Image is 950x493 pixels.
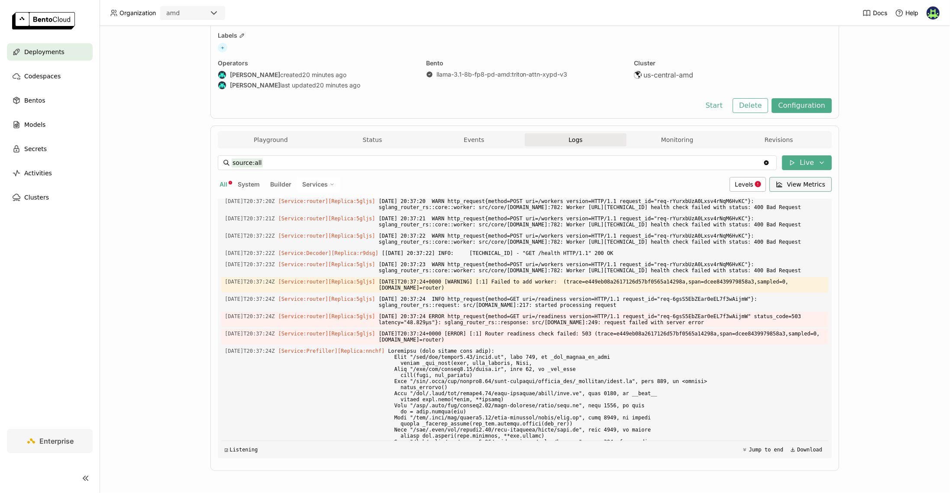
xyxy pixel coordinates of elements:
[40,437,74,445] span: Enterprise
[225,260,275,269] span: 2025-10-10T20:37:23.167Z
[763,159,770,166] svg: Clear value
[278,331,329,337] span: [Service:router]
[787,180,826,189] span: View Metrics
[322,133,423,146] button: Status
[873,9,887,17] span: Docs
[220,180,227,188] span: All
[225,447,258,453] div: Listening
[328,261,375,267] span: [Replica:5gljs]
[769,177,832,192] button: View Metrics
[218,71,416,79] div: created
[220,133,322,146] button: Playground
[379,231,825,247] span: [DATE] 20:37:22 WARN http_request{method=POST uri=/workers version=HTTP/1.1 request_id="req-rYurx...
[7,68,93,85] a: Codespaces
[268,179,293,190] button: Builder
[328,331,375,337] span: [Replica:5gljs]
[316,81,360,89] span: 20 minutes ago
[218,43,227,52] span: +
[24,192,49,203] span: Clusters
[24,95,45,106] span: Bentos
[225,329,275,338] span: 2025-10-10T20:37:24.166Z
[218,81,416,90] div: last updated
[225,197,275,206] span: 2025-10-10T20:37:20.162Z
[699,98,729,113] button: Start
[24,144,47,154] span: Secrets
[12,12,75,29] img: logo
[733,98,769,113] button: Delete
[643,71,693,79] span: us-central-amd
[270,180,291,188] span: Builder
[24,71,61,81] span: Codespaces
[436,71,568,78] a: llama-3.1-8b-fp8-pd-amd:triton-attn-xypd-v3
[218,81,226,89] img: Aaron Pham
[278,261,329,267] span: [Service:router]
[225,248,275,258] span: 2025-10-10T20:37:22.391Z
[7,164,93,182] a: Activities
[895,9,918,17] div: Help
[225,346,275,356] span: 2025-10-10T20:37:24.242Z
[278,296,329,302] span: [Service:router]
[382,248,825,258] span: [[DATE] 20:37:22] INFO: [TECHNICAL_ID] - "GET /health HTTP/1.1" 200 OK
[225,294,275,304] span: 2025-10-10T20:37:24.165Z
[328,233,375,239] span: [Replica:5gljs]
[278,348,338,354] span: [Service:Prefiller]
[634,59,832,67] div: Cluster
[782,155,832,170] button: Live
[328,216,375,222] span: [Replica:5gljs]
[338,348,385,354] span: [Replica:nnchf]
[225,277,275,287] span: 2025-10-10T20:37:24.164Z
[728,133,830,146] button: Revisions
[379,277,825,293] span: [DATE]T20:37:24+0000 [WARNING] [:1] Failed to add worker: (trace=e449eb08a2617126d57bf0565a14298a...
[379,294,825,310] span: [DATE] 20:37:24 INFO http_request{method=GET uri=/readiness version=HTTP/1.1 request_id="req-6gsS...
[379,312,825,327] span: [DATE] 20:37:24 ERROR http_request{method=GET uri=/readiness version=HTTP/1.1 request_id="req-6gs...
[278,279,329,285] span: [Service:router]
[278,233,329,239] span: [Service:router]
[230,81,280,89] strong: [PERSON_NAME]
[120,9,156,17] span: Organization
[225,447,228,453] span: ◲
[24,168,52,178] span: Activities
[569,136,582,144] span: Logs
[7,116,93,133] a: Models
[379,329,825,345] span: [DATE]T20:37:24+0000 [ERROR] [:1] Router readiness check failed: 503 (trace=e449eb08a2617126d57bf...
[7,43,93,61] a: Deployments
[218,179,229,190] button: All
[740,445,786,455] button: Jump to end
[423,133,525,146] button: Events
[302,71,346,79] span: 20 minutes ago
[927,6,940,19] img: Vincent Cavé
[230,71,280,79] strong: [PERSON_NAME]
[627,133,728,146] button: Monitoring
[328,279,375,285] span: [Replica:5gljs]
[379,197,825,212] span: [DATE] 20:37:20 WARN http_request{method=POST uri=/workers version=HTTP/1.1 request_id="req-rYurx...
[218,59,416,67] div: Operators
[218,71,226,79] img: Aaron Pham
[905,9,918,17] span: Help
[225,312,275,321] span: 2025-10-10T20:37:24.165Z
[24,47,65,57] span: Deployments
[278,198,329,204] span: [Service:router]
[379,260,825,275] span: [DATE] 20:37:23 WARN http_request{method=POST uri=/workers version=HTTP/1.1 request_id="req-rYurx...
[225,214,275,223] span: 2025-10-10T20:37:21.163Z
[297,177,340,192] div: Services
[7,92,93,109] a: Bentos
[278,216,329,222] span: [Service:router]
[863,9,887,17] a: Docs
[166,9,180,17] div: amd
[236,179,262,190] button: System
[225,231,275,241] span: 2025-10-10T20:37:22.166Z
[328,198,375,204] span: [Replica:5gljs]
[331,250,378,256] span: [Replica:r9dsg]
[730,177,766,192] div: Levels
[232,156,763,170] input: Search
[772,98,832,113] button: Configuration
[328,313,375,319] span: [Replica:5gljs]
[302,180,328,188] span: Services
[7,189,93,206] a: Clusters
[426,59,624,67] div: Bento
[278,250,332,256] span: [Service:Decoder]
[7,429,93,453] a: Enterprise
[218,32,832,39] div: Labels
[278,313,329,319] span: [Service:router]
